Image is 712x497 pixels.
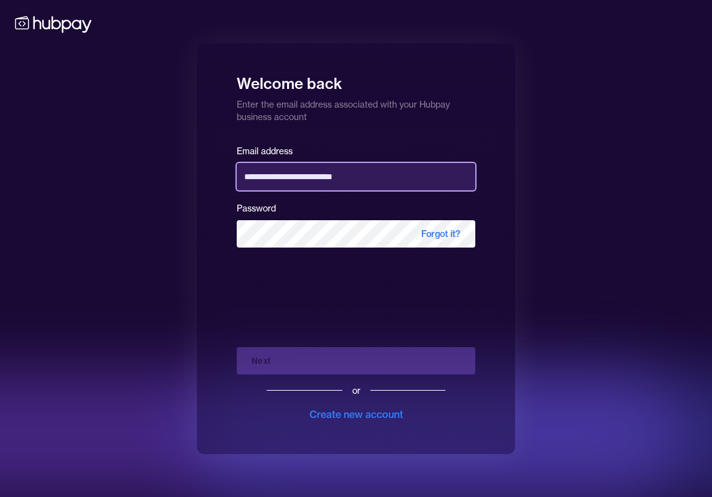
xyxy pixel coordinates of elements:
p: Enter the email address associated with your Hubpay business account [237,93,475,123]
label: Email address [237,146,293,157]
span: Forgot it? [406,220,475,248]
div: Create new account [309,407,403,422]
div: or [352,384,360,397]
label: Password [237,203,276,214]
h1: Welcome back [237,66,475,93]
